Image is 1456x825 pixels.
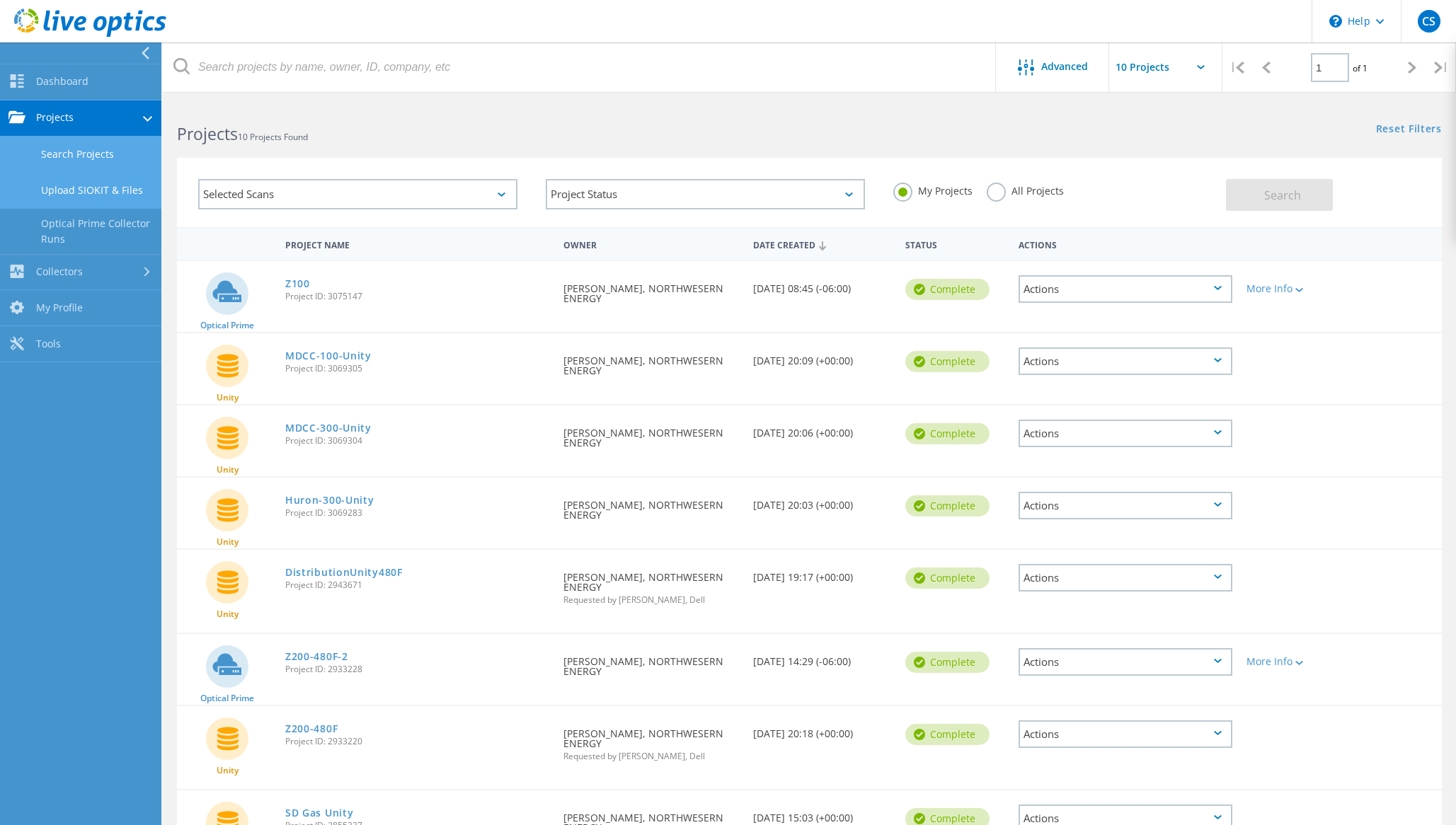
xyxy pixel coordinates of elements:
[285,808,353,818] a: SD Gas Unity
[556,550,746,618] div: [PERSON_NAME], NORTHWESERN ENERGY
[285,351,372,361] a: MDCC-100-Unity
[278,231,556,257] div: Project Name
[905,567,990,589] div: Complete
[556,333,746,390] div: [PERSON_NAME], NORTHWESERN ENERGY
[285,437,549,445] span: Project ID: 3069304
[217,610,239,618] span: Unity
[285,652,348,662] a: Z200-480F-2
[1019,492,1232,519] div: Actions
[563,752,739,761] span: Requested by [PERSON_NAME], Dell
[1246,284,1334,294] div: More Info
[898,231,1012,257] div: Status
[285,495,374,505] a: Huron-300-Unity
[285,423,372,433] a: MDCC-300-Unity
[1019,564,1232,592] div: Actions
[1422,16,1435,27] span: CS
[198,179,517,209] div: Selected Scans
[217,466,239,474] span: Unity
[285,665,549,674] span: Project ID: 2933228
[746,634,898,681] div: [DATE] 14:29 (-06:00)
[1019,648,1232,676] div: Actions
[285,737,549,746] span: Project ID: 2933220
[285,567,403,577] a: DistributionUnity480F
[1376,124,1442,136] a: Reset Filters
[746,231,898,258] div: Date Created
[14,30,166,40] a: Live Optics Dashboard
[217,766,239,775] span: Unity
[285,581,549,589] span: Project ID: 2943671
[556,478,746,534] div: [PERSON_NAME], NORTHWESERN ENERGY
[905,652,990,673] div: Complete
[217,393,239,402] span: Unity
[285,509,549,517] span: Project ID: 3069283
[285,724,338,734] a: Z200-480F
[556,634,746,691] div: [PERSON_NAME], NORTHWESERN ENERGY
[905,724,990,745] div: Complete
[746,405,898,452] div: [DATE] 20:06 (+00:00)
[238,131,308,143] span: 10 Projects Found
[556,261,746,318] div: [PERSON_NAME], NORTHWESERN ENERGY
[1264,187,1301,203] span: Search
[1011,231,1239,257] div: Actions
[746,333,898,380] div: [DATE] 20:09 (+00:00)
[285,279,310,289] a: Z100
[746,478,898,524] div: [DATE] 20:03 (+00:00)
[546,179,865,209] div: Project Status
[1246,657,1334,667] div: More Info
[746,706,898,753] div: [DATE] 20:18 (+00:00)
[563,596,739,604] span: Requested by [PERSON_NAME], Dell
[1222,42,1251,93] div: |
[905,279,990,300] div: Complete
[1019,275,1232,303] div: Actions
[746,261,898,308] div: [DATE] 08:45 (-06:00)
[746,550,898,596] div: [DATE] 19:17 (+00:00)
[1019,347,1232,375] div: Actions
[200,321,254,330] span: Optical Prime
[177,122,238,145] b: Projects
[285,292,549,301] span: Project ID: 3075147
[1353,62,1368,74] span: of 1
[200,694,254,703] span: Optical Prime
[217,538,239,546] span: Unity
[285,364,549,373] span: Project ID: 3069305
[556,231,746,257] div: Owner
[1226,179,1333,211] button: Search
[556,706,746,775] div: [PERSON_NAME], NORTHWESERN ENERGY
[893,183,973,196] label: My Projects
[1041,62,1088,71] span: Advanced
[556,405,746,462] div: [PERSON_NAME], NORTHWESERN ENERGY
[163,42,997,92] input: Search projects by name, owner, ID, company, etc
[1019,420,1232,447] div: Actions
[905,351,990,372] div: Complete
[987,183,1064,196] label: All Projects
[1019,720,1232,748] div: Actions
[1427,42,1456,93] div: |
[1329,15,1342,28] svg: \n
[905,423,990,444] div: Complete
[905,495,990,517] div: Complete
